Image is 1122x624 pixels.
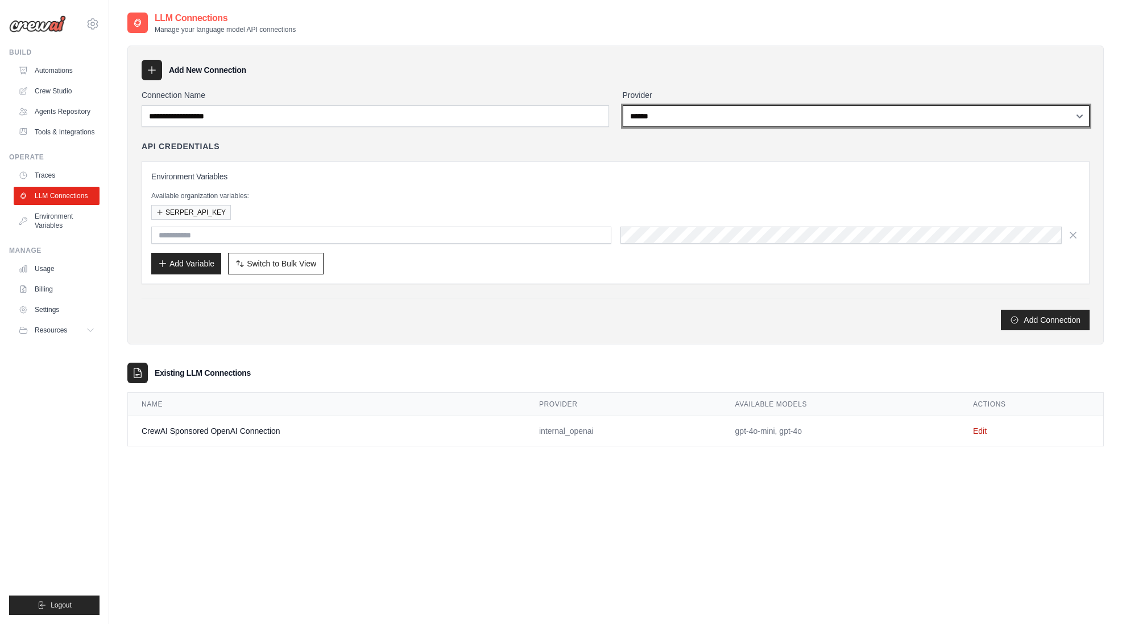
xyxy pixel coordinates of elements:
button: Add Variable [151,253,221,274]
a: Tools & Integrations [14,123,100,141]
label: Connection Name [142,89,609,101]
a: Agents Repository [14,102,100,121]
a: Settings [14,301,100,319]
button: Resources [14,321,100,339]
label: Provider [623,89,1090,101]
a: Usage [14,260,100,278]
th: Available Models [722,393,959,416]
th: Actions [959,393,1103,416]
div: Operate [9,153,100,162]
p: Manage your language model API connections [155,25,296,34]
td: internal_openai [525,416,722,446]
div: Manage [9,246,100,255]
a: Environment Variables [14,207,100,235]
button: Add Connection [1001,310,1090,330]
p: Available organization variables: [151,191,1080,200]
span: Switch to Bulk View [247,258,316,269]
a: Automations [14,61,100,80]
span: Resources [35,326,67,335]
h2: LLM Connections [155,11,296,25]
h4: API Credentials [142,141,220,152]
h3: Add New Connection [169,64,246,76]
a: Crew Studio [14,82,100,100]
button: Switch to Bulk View [228,253,324,274]
h3: Existing LLM Connections [155,367,251,379]
button: Logout [9,596,100,615]
h3: Environment Variables [151,171,1080,182]
a: Traces [14,166,100,184]
button: SERPER_API_KEY [151,205,231,220]
th: Provider [525,393,722,416]
td: gpt-4o-mini, gpt-4o [722,416,959,446]
a: LLM Connections [14,187,100,205]
td: CrewAI Sponsored OpenAI Connection [128,416,525,446]
a: Billing [14,280,100,298]
span: Logout [51,601,72,610]
th: Name [128,393,525,416]
img: Logo [9,15,66,32]
a: Edit [973,426,987,436]
div: Build [9,48,100,57]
